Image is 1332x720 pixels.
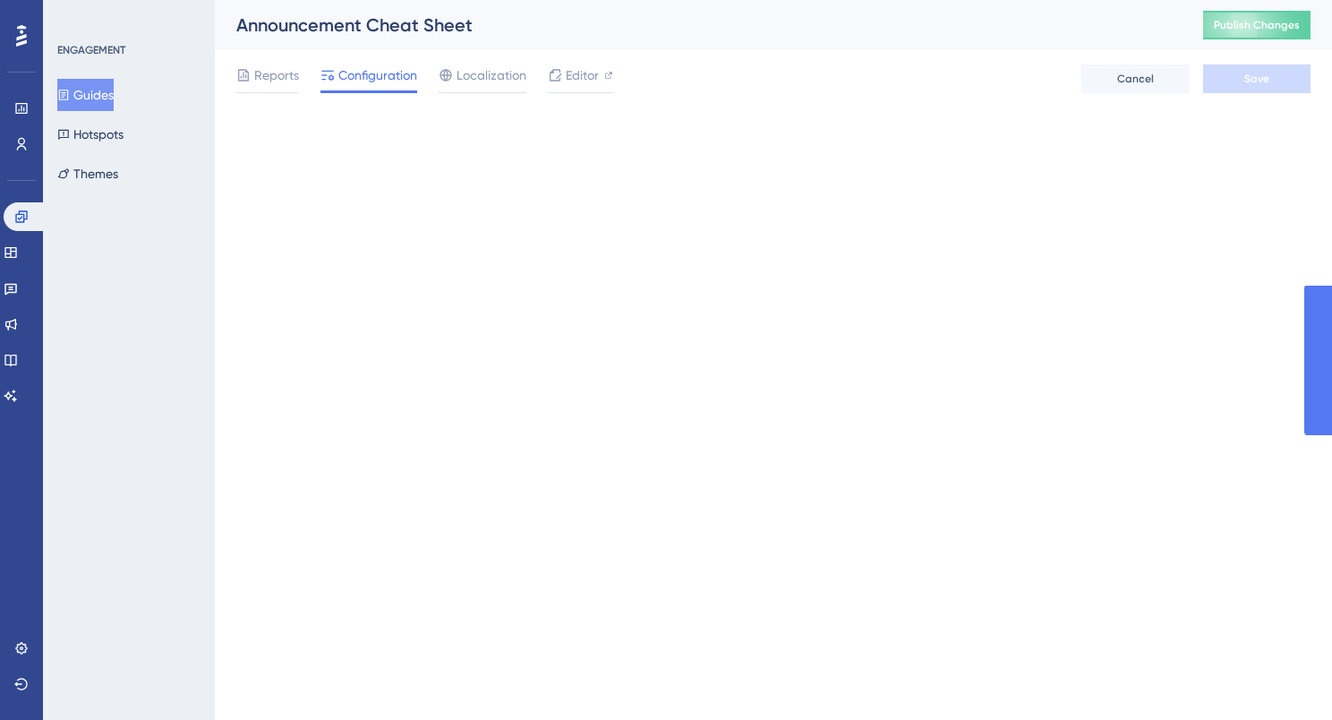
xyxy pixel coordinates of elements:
button: Save [1203,64,1311,93]
span: Localization [457,64,526,86]
span: Configuration [338,64,417,86]
button: Themes [57,158,118,190]
span: Publish Changes [1214,18,1300,32]
span: Reports [254,64,299,86]
button: Cancel [1081,64,1189,93]
button: Guides [57,79,114,111]
button: Publish Changes [1203,11,1311,39]
span: Editor [566,64,599,86]
div: ENGAGEMENT [57,43,125,57]
iframe: UserGuiding AI Assistant Launcher [1257,649,1311,703]
div: Announcement Cheat Sheet [236,13,1158,38]
button: Hotspots [57,118,124,150]
span: Save [1244,72,1269,86]
span: Cancel [1117,72,1154,86]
